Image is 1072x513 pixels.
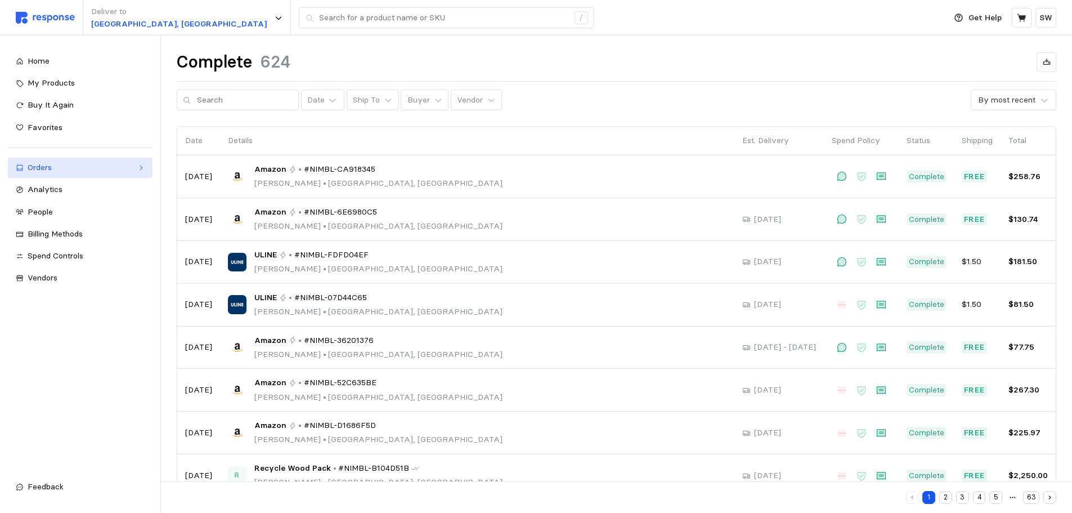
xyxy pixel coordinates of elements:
span: #NIMBL-FDFD04EF [294,249,369,261]
button: SW [1035,8,1056,28]
span: • [321,349,328,359]
div: By most recent [978,94,1035,106]
span: Amazon [254,377,286,389]
p: [PERSON_NAME] [GEOGRAPHIC_DATA], [GEOGRAPHIC_DATA] [254,391,503,404]
p: $81.50 [1008,298,1048,311]
p: Complete [909,341,944,354]
a: My Products [8,73,152,93]
p: • [298,377,302,389]
p: [PERSON_NAME] [GEOGRAPHIC_DATA], [GEOGRAPHIC_DATA] [254,263,503,275]
span: Feedback [28,481,64,492]
img: Amazon [228,423,246,442]
div: / [575,11,588,25]
span: Amazon [254,206,286,218]
p: [DATE] [185,298,212,311]
span: Home [28,56,50,66]
p: • [289,292,292,304]
p: SW [1039,12,1052,24]
p: $181.50 [1008,256,1048,268]
button: 2 [939,491,952,504]
img: ULINE [228,253,246,271]
p: $130.74 [1008,213,1048,226]
span: Vendors [28,273,57,283]
p: Complete [909,171,944,183]
p: [DATE] [185,256,212,268]
p: Complete [909,427,944,439]
p: • [333,462,337,475]
p: [DATE] [185,213,212,226]
p: [PERSON_NAME] [GEOGRAPHIC_DATA], [GEOGRAPHIC_DATA] [254,349,503,361]
p: $2,250.00 [1008,470,1048,482]
a: Billing Methods [8,224,152,244]
p: Total [1008,135,1048,147]
span: Spend Controls [28,251,83,261]
span: My Products [28,78,75,88]
p: [DATE] [754,256,781,268]
p: [DATE] [754,470,781,482]
span: Amazon [254,163,286,176]
p: Buyer [407,94,430,106]
p: [DATE] [185,341,212,354]
p: Free [964,470,985,482]
p: Vendor [457,94,483,106]
span: #NIMBL-CA918345 [304,163,375,176]
p: [DATE] [754,427,781,439]
button: 5 [989,491,1002,504]
span: Recycle Wood Pack [228,466,246,485]
img: Amazon [228,210,246,229]
p: Complete [909,213,944,226]
span: • [321,221,328,231]
p: Complete [909,384,944,396]
p: $77.75 [1008,341,1048,354]
p: Free [964,384,985,396]
input: Search [197,90,293,110]
p: Free [964,171,985,183]
p: [DATE] - [DATE] [754,341,816,354]
p: [DATE] [754,298,781,311]
p: Free [964,341,985,354]
img: Amazon [228,381,246,399]
a: Orders [8,158,152,178]
a: Favorites [8,118,152,138]
p: [GEOGRAPHIC_DATA], [GEOGRAPHIC_DATA] [91,18,267,30]
p: Complete [909,298,944,311]
button: Buyer [401,90,448,111]
img: Amazon [228,338,246,356]
p: • [298,420,302,432]
span: #NIMBL-6E6980C5 [304,206,377,218]
span: #NIMBL-B104D51B [338,462,409,475]
button: 3 [956,491,969,504]
p: Complete [909,256,944,268]
span: #NIMBL-D1686F5D [304,420,376,432]
a: Buy It Again [8,95,152,115]
button: 63 [1023,491,1039,504]
img: Amazon [228,167,246,186]
p: • [289,249,292,261]
span: ULINE [254,249,277,261]
span: ULINE [254,292,277,304]
h1: Complete [177,51,252,73]
p: Get Help [968,12,1002,24]
p: Est. Delivery [742,135,816,147]
img: ULINE [228,295,246,314]
p: [DATE] [754,213,781,226]
input: Search for a product name or SKU [319,8,568,28]
p: $225.97 [1008,427,1048,439]
a: Home [8,51,152,72]
p: [PERSON_NAME] [GEOGRAPHIC_DATA], [GEOGRAPHIC_DATA] [254,434,503,446]
a: Vendors [8,268,152,288]
p: $1.50 [962,298,993,311]
p: Spend Policy [832,135,891,147]
button: Vendor [451,90,502,111]
p: [PERSON_NAME] [GEOGRAPHIC_DATA], [GEOGRAPHIC_DATA] [254,220,503,233]
button: Ship To [347,90,399,111]
div: Orders [28,162,133,174]
span: • [321,306,328,316]
span: Favorites [28,122,62,132]
p: Ship To [353,94,380,106]
button: 4 [973,491,986,504]
p: • [298,334,302,347]
p: [PERSON_NAME] [GEOGRAPHIC_DATA], [GEOGRAPHIC_DATA] [254,476,503,489]
p: Deliver to [91,6,267,18]
p: $267.30 [1008,384,1048,396]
